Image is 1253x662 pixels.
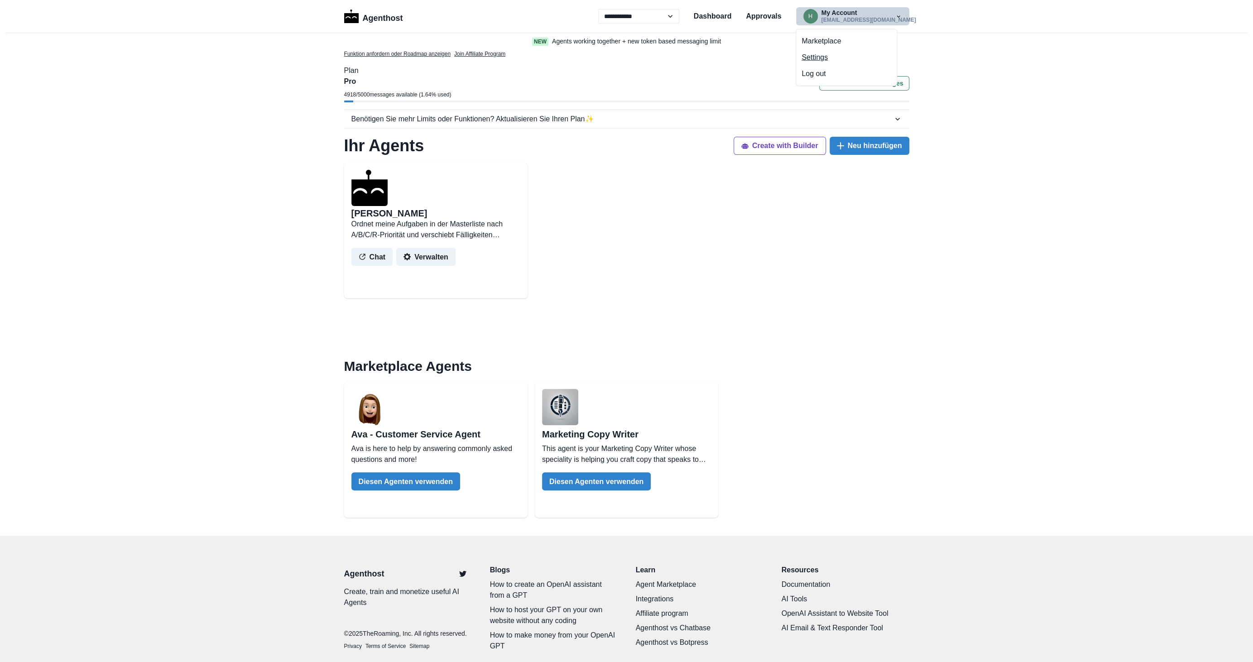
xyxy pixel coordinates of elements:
button: Create with Builder [734,137,826,155]
img: user%2F2%2Fb7ac5808-39ff-453c-8ce1-b371fabf5c1b [351,389,388,425]
p: Learn [636,565,763,576]
h2: [PERSON_NAME] [351,208,427,219]
a: Integrations [636,594,763,604]
button: Diesen Agenten verwenden [542,472,651,490]
a: Funktion anfordern oder Roadmap anzeigen [344,50,451,58]
a: How to create an OpenAI assistant from a GPT [490,579,618,601]
a: Agenthost vs Botpress [636,637,763,648]
button: Chat [351,248,393,266]
a: LogoAgenthost [344,9,403,24]
a: Agent Marketplace [636,579,763,590]
a: How to host your GPT on your own website without any coding [490,604,618,626]
a: Approvals [746,11,781,22]
button: Benötigen Sie mehr Limits oder Funktionen? Aktualisieren Sie Ihren Plan✨ [344,110,909,128]
button: Verwalten [396,248,456,266]
a: Agenthost vs Chatbase [636,623,763,633]
a: AI Email & Text Responder Tool [782,623,909,633]
button: Neu hinzufügen [830,137,909,155]
a: OpenAI Assistant to Website Tool [782,608,909,619]
button: hmbbohl@web.deMy Account[EMAIL_ADDRESS][DOMAIN_NAME] [796,7,909,25]
button: Log out [796,66,897,82]
a: Purchase more messages [819,76,909,101]
img: user%2F2%2Fdef768d2-bb31-48e1-a725-94a4e8c437fd [542,389,578,425]
img: Logo [344,10,359,23]
div: Benötigen Sie mehr Limits oder Funktionen? Aktualisieren Sie Ihren Plan ✨ [351,114,893,125]
p: Ordnet meine Aufgaben in der Masterliste nach A/B/C/R-Priorität und verschiebt Fälligkeiten autom... [351,219,520,240]
p: Ava is here to help by answering commonly asked questions and more! [351,443,520,465]
span: New [532,38,548,46]
a: AI Tools [782,594,909,604]
a: Terms of Service [365,642,406,650]
a: Agenthost [344,568,384,580]
button: Settings [796,49,897,66]
a: How to make money from your OpenAI GPT [490,630,618,652]
button: Diesen Agenten verwenden [351,472,460,490]
p: Agents working together + new token based messaging limit [552,37,721,46]
button: Marketplace [796,33,897,49]
p: Agenthost [362,9,403,24]
a: Affiliate program [636,608,763,619]
h2: Marketing Copy Writer [542,429,711,440]
a: Sitemap [409,642,429,650]
p: Plan [344,65,909,76]
p: Pro [344,76,451,87]
h1: Ihr Agents [344,136,424,155]
img: agenthostmascotdark.ico [351,170,388,206]
p: 4918 / 5000 messages available ( 1.64 % used) [344,91,451,99]
p: Resources [782,565,909,576]
p: This agent is your Marketing Copy Writer whose speciality is helping you craft copy that speaks t... [542,443,711,465]
p: © 2025 TheRoaming, Inc. All rights reserved. [344,629,472,638]
a: Twitter [454,565,472,583]
a: Join Affiliate Program [454,50,505,58]
a: Dashboard [694,11,732,22]
a: Blogs [490,565,618,576]
a: NewAgents working together + new token based messaging limit [513,37,740,46]
h2: Marketplace Agents [344,358,909,374]
a: Documentation [782,579,909,590]
a: Privacy [344,642,362,650]
p: Create, train and monetize useful AI Agents [344,586,472,608]
h2: Ava - Customer Service Agent [351,429,520,440]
